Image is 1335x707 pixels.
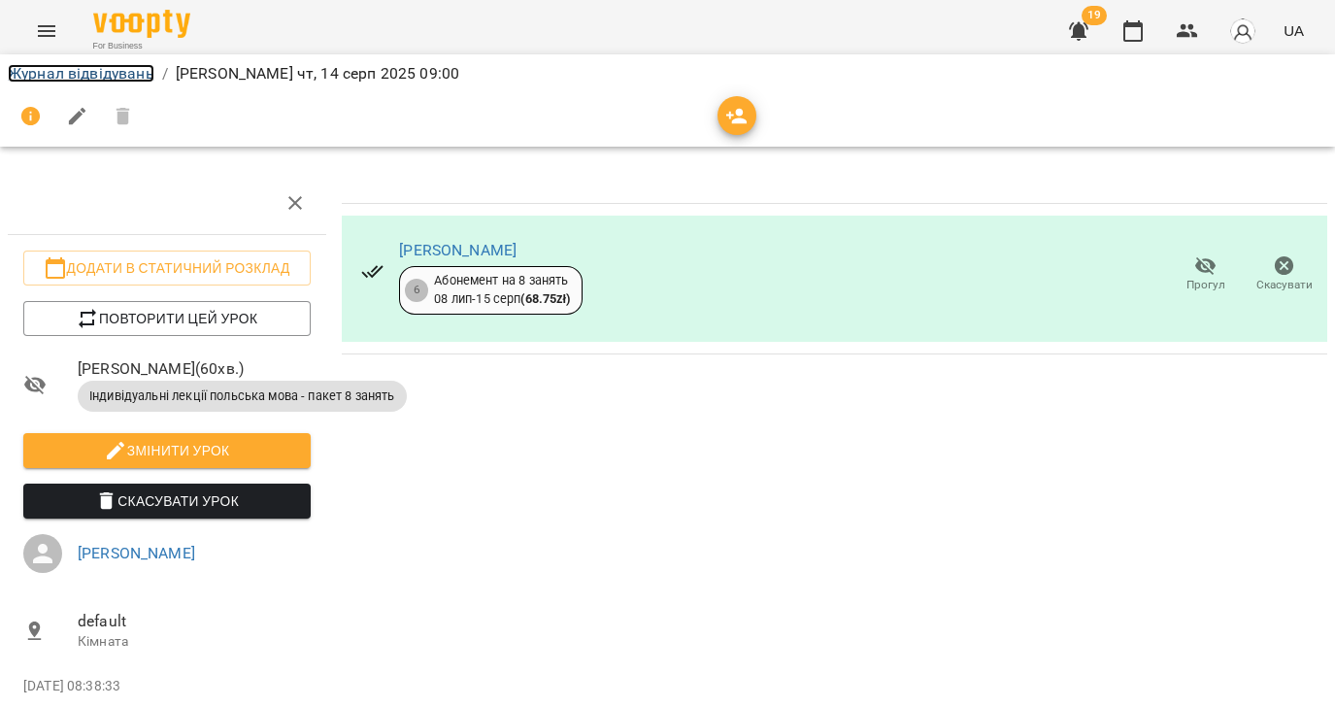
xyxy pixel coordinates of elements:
a: [PERSON_NAME] [399,241,517,259]
button: Menu [23,8,70,54]
span: Індивідуальні лекції польська мова - пакет 8 занять [78,387,407,405]
nav: breadcrumb [8,62,1327,85]
span: Додати в статичний розклад [39,256,295,280]
span: default [78,610,311,633]
span: UA [1284,20,1304,41]
p: Кімната [78,632,311,652]
span: Повторити цей урок [39,307,295,330]
b: ( 68.75 zł ) [520,291,570,306]
div: Абонемент на 8 занять 08 лип - 15 серп [434,272,570,308]
button: Змінити урок [23,433,311,468]
span: 19 [1082,6,1107,25]
span: Скасувати [1256,277,1313,293]
button: Скасувати Урок [23,484,311,519]
p: [PERSON_NAME] чт, 14 серп 2025 09:00 [176,62,459,85]
span: Скасувати Урок [39,489,295,513]
button: Скасувати [1245,248,1323,302]
span: [PERSON_NAME] ( 60 хв. ) [78,357,311,381]
a: Журнал відвідувань [8,64,154,83]
span: Прогул [1186,277,1225,293]
img: avatar_s.png [1229,17,1256,45]
p: [DATE] 08:38:33 [23,677,311,696]
li: / [162,62,168,85]
div: 6 [405,279,428,302]
button: Прогул [1166,248,1245,302]
span: Змінити урок [39,439,295,462]
img: Voopty Logo [93,10,190,38]
span: For Business [93,40,190,52]
button: Повторити цей урок [23,301,311,336]
button: Додати в статичний розклад [23,251,311,286]
button: UA [1276,13,1312,49]
a: [PERSON_NAME] [78,544,195,562]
